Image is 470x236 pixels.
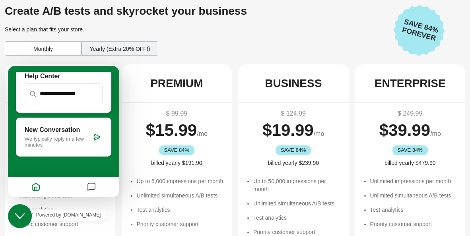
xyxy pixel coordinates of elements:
span: $ 39.99 [379,121,430,139]
li: Unlimited impressions per month [370,177,458,185]
span: $ 19.99 [262,121,313,139]
li: Basic customer support [20,220,107,228]
span: /mo [314,130,324,137]
div: $ 249.99 [363,109,458,118]
div: ENTERPRISE [375,77,446,90]
div: $ 99.99 [130,109,224,118]
div: $ 124.99 [246,109,341,118]
li: Priority customer support [253,228,341,236]
span: /mo [197,130,208,137]
div: BUSINESS [265,77,322,90]
li: Test analytics [370,206,458,214]
div: SAVE 84% [392,145,428,155]
div: Yearly (Extra 20% OFF!) [82,41,158,56]
div: PREMIUM [150,77,203,90]
li: Unlimited simultaneous A/B tests [370,192,458,199]
li: Unlimited simultaneous A/B tests [253,199,341,207]
div: billed yearly $191.90 [130,159,224,167]
span: $ 15.99 [146,121,197,139]
li: Unlimited simultaneous A/B tests [137,192,224,199]
li: Priority customer support [370,220,458,228]
div: Monthly [5,41,82,56]
li: Up to 5,000 impressions per month [137,177,224,185]
li: Priority customer support [137,220,224,228]
li: Test analytics [137,206,224,214]
img: Save 84% Forever [394,5,445,56]
iframe: chat widget [8,204,33,228]
div: billed yearly $239.90 [246,159,341,167]
button: Home [21,114,35,129]
div: Select a plan that fits your store. [5,25,387,33]
li: Up to 50,000 impressions per month [253,177,341,193]
li: Test analytics [20,206,107,214]
button: Messages [77,114,90,129]
span: /mo [430,130,441,137]
div: Create A/B tests and skyrocket your business [5,5,387,17]
iframe: chat widget [8,66,119,197]
iframe: chat widget [8,206,119,224]
div: SAVE 84% [276,145,311,155]
span: Save 84% Forever [396,16,445,44]
li: Test analytics [253,214,341,222]
p: We typically reply in a few minutes [17,70,84,82]
div: SAVE 84% [159,145,194,155]
div: billed yearly $479.90 [363,159,458,167]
